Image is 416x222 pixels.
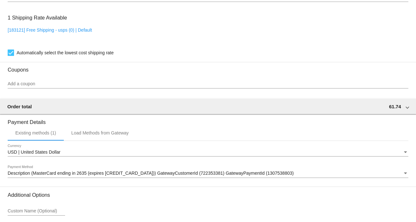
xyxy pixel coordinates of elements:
[8,209,65,214] input: Custom Name (Optional)
[15,130,56,135] div: Existing methods (1)
[8,149,60,155] span: USD | United States Dollar
[8,171,294,176] span: Description (MasterCard ending in 2635 (expires [CREDIT_CARD_DATA])) GatewayCustomerId (722353381...
[8,81,408,87] input: Add a coupon
[8,192,408,198] h3: Additional Options
[17,49,114,57] span: Automatically select the lowest cost shipping rate
[8,150,408,155] mat-select: Currency
[8,62,408,73] h3: Coupons
[389,104,401,109] span: 61.74
[8,114,408,125] h3: Payment Details
[8,171,408,176] mat-select: Payment Method
[71,130,129,135] div: Load Methods from Gateway
[8,11,67,25] h3: 1 Shipping Rate Available
[7,104,32,109] span: Order total
[8,27,92,33] a: [183121] Free Shipping - usps (0) | Default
